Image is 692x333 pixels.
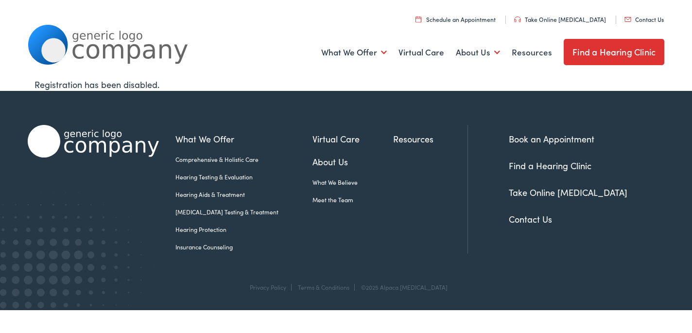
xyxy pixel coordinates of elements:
a: Resources [512,35,552,70]
img: utility icon [624,17,631,22]
a: Take Online [MEDICAL_DATA] [509,186,627,198]
a: Virtual Care [398,35,444,70]
a: Find a Hearing Clinic [509,159,591,172]
img: utility icon [415,16,421,22]
a: Hearing Testing & Evaluation [175,173,312,181]
a: What We Offer [321,35,387,70]
a: Contact Us [624,15,664,23]
a: Virtual Care [312,132,394,145]
a: About Us [312,155,394,168]
img: utility icon [514,17,521,22]
a: Find a Hearing Clinic [564,39,664,65]
a: What We Offer [175,132,312,145]
a: Contact Us [509,213,552,225]
a: Comprehensive & Holistic Care [175,155,312,164]
a: [MEDICAL_DATA] Testing & Treatment [175,208,312,216]
div: Registration has been disabled. [35,78,657,91]
a: Meet the Team [312,195,394,204]
a: About Us [456,35,500,70]
a: Insurance Counseling [175,243,312,251]
a: Terms & Conditions [298,283,349,291]
a: Resources [393,132,467,145]
a: What We Believe [312,178,394,187]
a: Schedule an Appointment [415,15,496,23]
a: Hearing Aids & Treatment [175,190,312,199]
div: ©2025 Alpaca [MEDICAL_DATA] [356,284,448,291]
a: Privacy Policy [250,283,286,291]
a: Book an Appointment [509,133,594,145]
a: Hearing Protection [175,225,312,234]
a: Take Online [MEDICAL_DATA] [514,15,606,23]
img: Alpaca Audiology [28,125,159,158]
